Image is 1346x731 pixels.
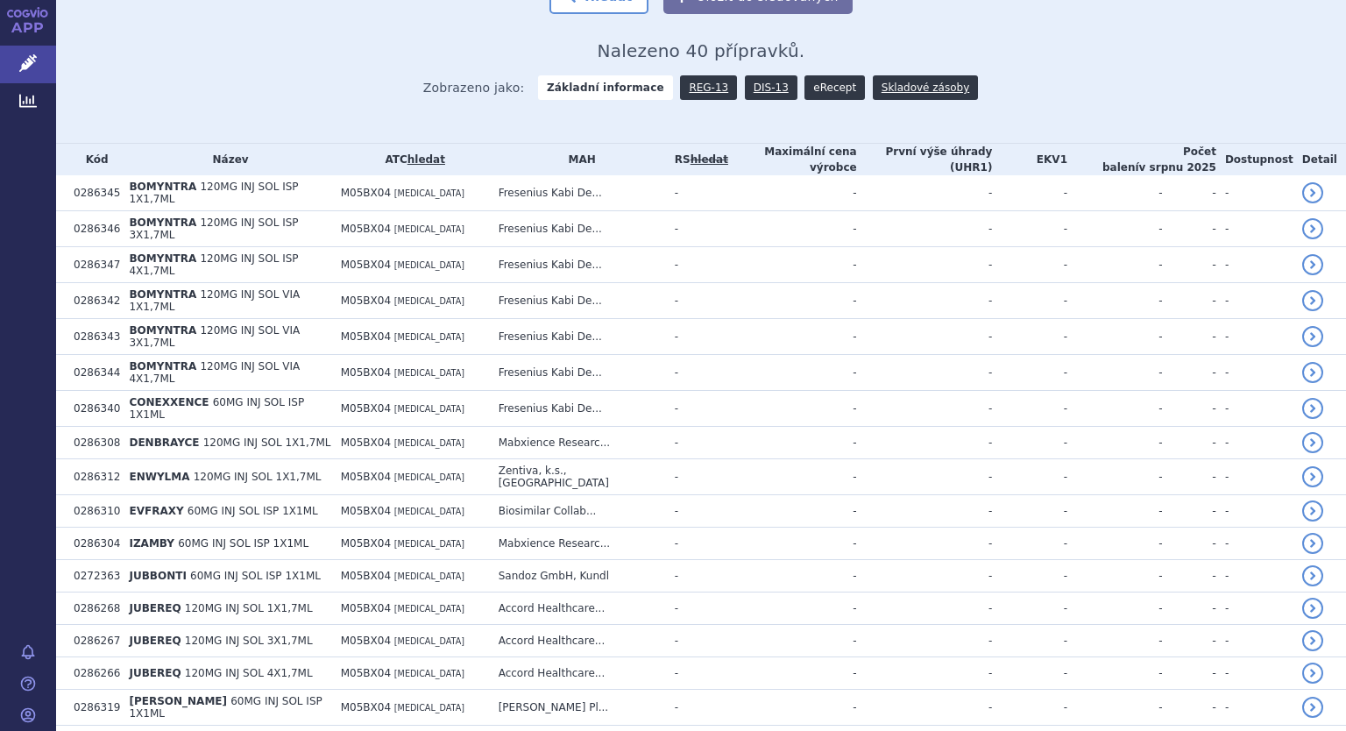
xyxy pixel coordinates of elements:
td: - [857,391,993,427]
td: 0286343 [65,319,120,355]
span: M05BX04 [341,667,391,679]
th: Dostupnost [1216,144,1293,175]
a: DIS-13 [745,75,797,100]
a: detail [1302,533,1323,554]
td: Sandoz GmbH, Kundl [490,560,666,593]
a: detail [1302,466,1323,487]
a: vyhledávání neobsahuje žádnou platnou referenční skupinu [691,153,728,166]
th: První výše úhrady (UHR1) [857,144,993,175]
span: JUBEREQ [129,667,181,679]
td: 0286308 [65,427,120,459]
td: - [857,690,993,726]
td: 0286267 [65,625,120,657]
td: - [992,560,1067,593]
th: Počet balení [1067,144,1216,175]
span: M05BX04 [341,402,391,415]
td: 0286345 [65,175,120,211]
a: detail [1302,598,1323,619]
td: - [992,657,1067,690]
td: - [992,283,1067,319]
span: JUBEREQ [129,635,181,647]
span: JUBBONTI [129,570,186,582]
td: - [857,427,993,459]
td: Fresenius Kabi De... [490,319,666,355]
td: - [666,560,728,593]
span: 120MG INJ SOL 1X1,7ML [194,471,322,483]
a: detail [1302,182,1323,203]
td: Fresenius Kabi De... [490,211,666,247]
td: - [857,593,993,625]
td: - [666,247,728,283]
span: 120MG INJ SOL 1X1,7ML [185,602,313,614]
td: - [1067,211,1163,247]
td: - [857,355,993,391]
span: [MEDICAL_DATA] [394,224,464,234]
td: - [857,528,993,560]
td: - [666,391,728,427]
span: M05BX04 [341,187,391,199]
td: - [666,528,728,560]
a: Skladové zásoby [873,75,978,100]
span: M05BX04 [341,505,391,517]
td: - [1163,247,1216,283]
span: [MEDICAL_DATA] [394,539,464,549]
td: Mabxience Researc... [490,427,666,459]
td: - [1216,175,1293,211]
span: 60MG INJ SOL ISP 1X1ML [188,505,318,517]
td: - [666,593,728,625]
th: EKV1 [992,144,1067,175]
td: - [666,625,728,657]
td: - [728,319,857,355]
td: - [666,690,728,726]
td: - [666,175,728,211]
td: - [1163,459,1216,495]
span: EVFRAXY [129,505,183,517]
td: - [1216,528,1293,560]
a: detail [1302,697,1323,718]
td: - [1216,211,1293,247]
span: Nalezeno 40 přípravků. [598,40,805,61]
span: [MEDICAL_DATA] [394,703,464,713]
td: - [728,247,857,283]
td: - [1216,690,1293,726]
span: M05BX04 [341,602,391,614]
span: IZAMBY [129,537,174,550]
td: - [992,427,1067,459]
td: - [1216,459,1293,495]
span: M05BX04 [341,330,391,343]
td: - [1067,625,1163,657]
span: 60MG INJ SOL ISP 1X1ML [129,695,322,720]
td: - [1216,593,1293,625]
td: - [1163,355,1216,391]
span: BOMYNTRA [129,216,196,229]
td: Fresenius Kabi De... [490,247,666,283]
span: [MEDICAL_DATA] [394,368,464,378]
td: - [728,459,857,495]
span: 120MG INJ SOL ISP 4X1,7ML [129,252,298,277]
td: - [666,459,728,495]
td: - [666,283,728,319]
td: - [1067,528,1163,560]
span: 60MG INJ SOL ISP 1X1ML [129,396,304,421]
td: - [728,427,857,459]
td: - [857,625,993,657]
span: M05BX04 [341,635,391,647]
span: BOMYNTRA [129,252,196,265]
td: 0286347 [65,247,120,283]
span: M05BX04 [341,259,391,271]
td: Fresenius Kabi De... [490,355,666,391]
span: M05BX04 [341,295,391,307]
span: BOMYNTRA [129,288,196,301]
td: - [728,593,857,625]
span: 120MG INJ SOL VIA 1X1,7ML [129,288,300,313]
td: - [857,319,993,355]
a: eRecept [804,75,865,100]
td: - [1067,427,1163,459]
a: detail [1302,218,1323,239]
a: REG-13 [680,75,737,100]
td: Accord Healthcare... [490,593,666,625]
td: Mabxience Researc... [490,528,666,560]
td: - [992,355,1067,391]
td: - [1067,175,1163,211]
td: - [1216,319,1293,355]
